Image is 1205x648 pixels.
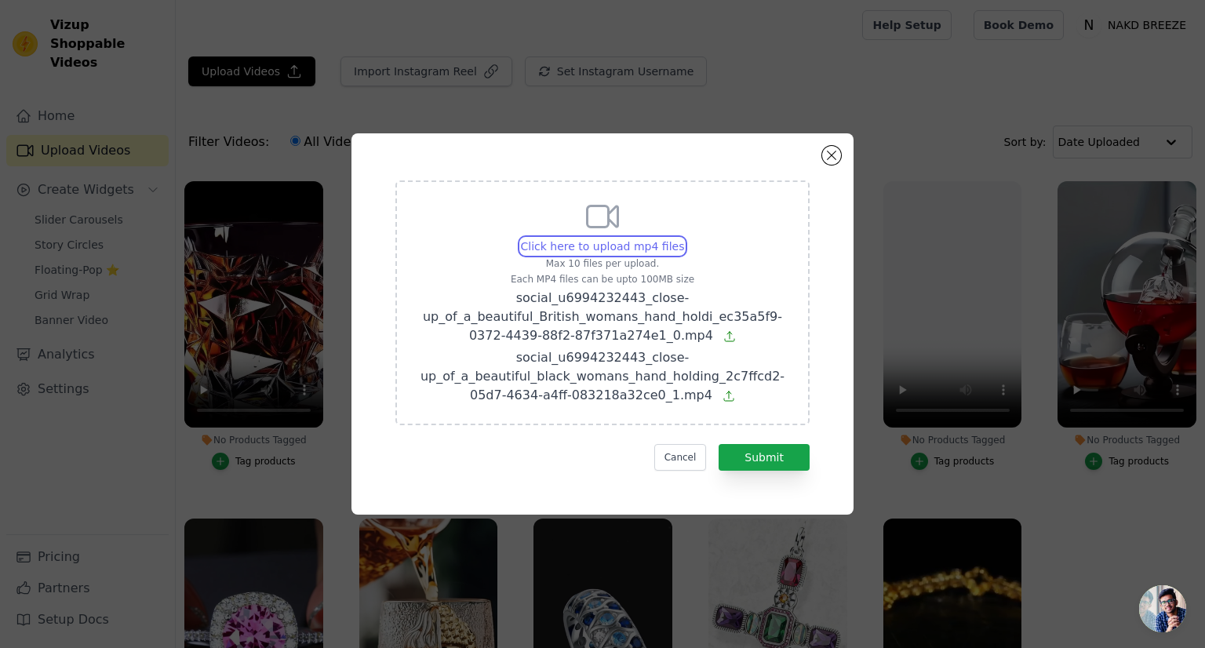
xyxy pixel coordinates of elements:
[423,290,782,343] span: social_u6994232443_close-up_of_a_beautiful_British_womans_hand_holdi_ec35a5f9-0372-4439-88f2-87f3...
[719,444,810,471] button: Submit
[822,146,841,165] button: Close modal
[654,444,707,471] button: Cancel
[1139,585,1186,632] div: Open chat
[416,257,789,270] p: Max 10 files per upload.
[416,273,789,286] p: Each MP4 files can be upto 100MB size
[521,240,685,253] span: Click here to upload mp4 files
[420,350,785,402] span: social_u6994232443_close-up_of_a_beautiful_black_womans_hand_holding_2c7ffcd2-05d7-4634-a4ff-0832...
